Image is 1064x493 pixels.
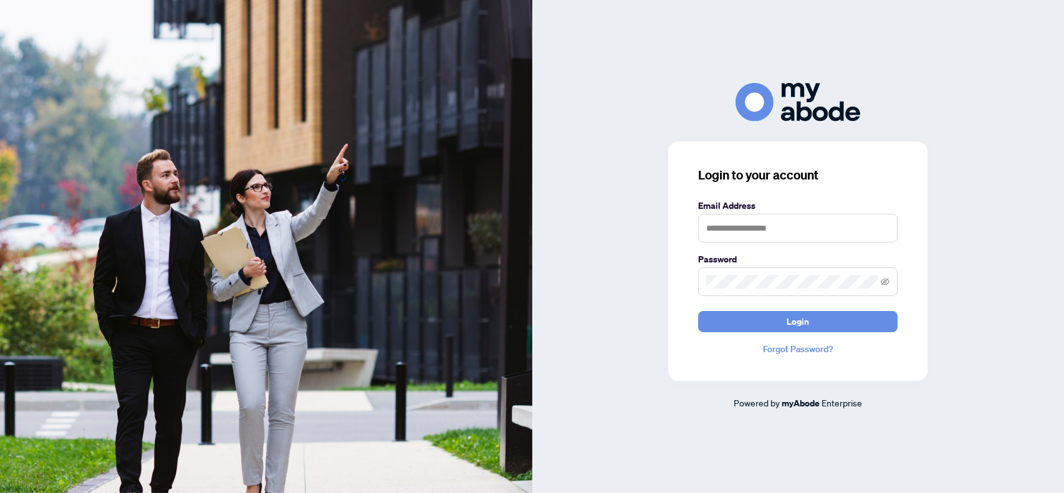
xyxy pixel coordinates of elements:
label: Password [698,252,898,266]
span: Powered by [734,397,780,408]
h3: Login to your account [698,166,898,184]
span: eye-invisible [881,277,889,286]
a: myAbode [782,396,820,410]
span: Enterprise [822,397,862,408]
label: Email Address [698,199,898,213]
span: Login [787,312,809,332]
img: ma-logo [736,83,860,121]
button: Login [698,311,898,332]
a: Forgot Password? [698,342,898,356]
